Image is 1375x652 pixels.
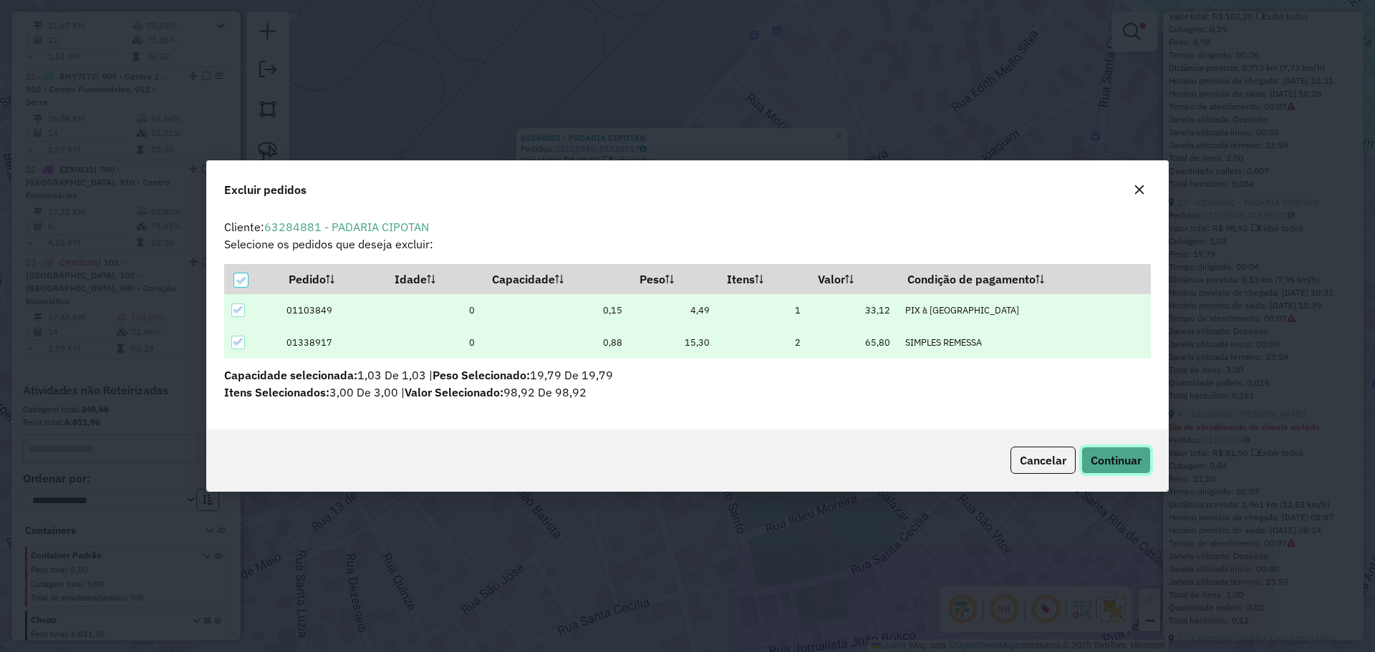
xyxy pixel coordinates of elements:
span: Cliente: [224,220,429,234]
span: Cancelar [1020,453,1066,467]
p: Selecione os pedidos que deseja excluir: [224,235,1151,253]
td: 0,88 [483,326,630,359]
td: 15,30 [630,326,718,359]
td: 33,12 [808,294,897,326]
th: Peso [630,264,718,294]
th: Capacidade [483,264,630,294]
span: Valor Selecionado: [405,385,503,399]
th: Pedido [279,264,385,294]
td: 2 [718,326,809,359]
span: 3,00 De 3,00 | [224,385,405,399]
td: SIMPLES REMESSA [897,326,1150,359]
td: 65,80 [808,326,897,359]
span: Itens Selecionados: [224,385,329,399]
td: 0,15 [483,294,630,326]
th: Idade [385,264,482,294]
td: PIX à [GEOGRAPHIC_DATA] [897,294,1150,326]
span: Continuar [1091,453,1142,467]
p: 98,92 De 98,92 [224,384,1151,401]
td: 01103849 [279,294,385,326]
span: Peso Selecionado: [433,368,530,382]
a: 63284881 - PADARIA CIPOTAN [264,220,429,234]
button: Continuar [1081,447,1151,474]
th: Condição de pagamento [897,264,1150,294]
button: Cancelar [1010,447,1076,474]
td: 01338917 [279,326,385,359]
th: Itens [718,264,809,294]
span: Excluir pedidos [224,181,307,198]
td: 0 [385,326,482,359]
th: Valor [808,264,897,294]
td: 4,49 [630,294,718,326]
td: 0 [385,294,482,326]
td: 1 [718,294,809,326]
span: Capacidade selecionada: [224,368,357,382]
p: 1,03 De 1,03 | 19,79 De 19,79 [224,366,1151,384]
